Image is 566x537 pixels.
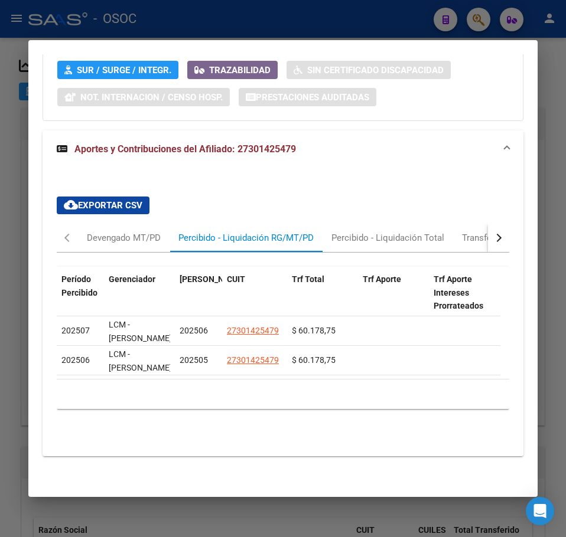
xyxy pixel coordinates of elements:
div: Percibido - Liquidación Total [331,231,444,244]
datatable-header-cell: Período Devengado [175,267,222,319]
button: Trazabilidad [187,61,278,79]
span: Trf Aporte Intereses Prorrateados [434,274,483,311]
span: 202507 [61,326,90,335]
span: 202506 [180,326,208,335]
span: CUIT [227,274,245,284]
span: Sin Certificado Discapacidad [307,65,444,76]
span: Not. Internacion / Censo Hosp. [80,92,223,103]
span: 202506 [61,355,90,365]
datatable-header-cell: Trf Total [287,267,358,319]
span: $ 60.178,75 [292,355,336,365]
span: Período Percibido [61,274,97,297]
div: Transferencias ARCA [462,231,546,244]
span: 202505 [180,355,208,365]
span: Gerenciador [109,274,155,284]
mat-expansion-panel-header: Aportes y Contribuciones del Afiliado: 27301425479 [43,130,523,168]
datatable-header-cell: Trf Aporte [358,267,429,319]
button: Sin Certificado Discapacidad [287,61,451,79]
datatable-header-cell: CUIT [222,267,287,319]
button: Exportar CSV [57,197,149,214]
span: Trf Aporte [363,274,401,284]
span: Prestaciones Auditadas [256,92,369,103]
span: SUR / SURGE / INTEGR. [77,65,171,76]
datatable-header-cell: Trf Aporte Intereses Prorrateados [429,267,500,319]
button: Not. Internacion / Censo Hosp. [57,88,230,106]
span: Trf Total [292,274,324,284]
span: LCM - [PERSON_NAME]-CHESS-MEDICENTER [109,349,174,399]
span: Aportes y Contribuciones del Afiliado: 27301425479 [74,143,296,155]
div: Devengado MT/PD [87,231,161,244]
span: $ 60.178,75 [292,326,336,335]
button: Prestaciones Auditadas [239,88,376,106]
span: LCM - [PERSON_NAME]-CHESS-MEDICENTER [109,320,174,369]
mat-icon: cloud_download [64,198,78,212]
span: Exportar CSV [64,200,142,211]
datatable-header-cell: Gerenciador [104,267,175,319]
div: Open Intercom Messenger [526,497,554,525]
button: SUR / SURGE / INTEGR. [57,61,178,79]
datatable-header-cell: Período Percibido [57,267,104,319]
span: 27301425479 [227,326,279,335]
span: Trazabilidad [209,65,271,76]
span: [PERSON_NAME] [180,274,243,284]
span: 27301425479 [227,355,279,365]
div: Aportes y Contribuciones del Afiliado: 27301425479 [43,168,523,456]
div: Percibido - Liquidación RG/MT/PD [178,231,314,244]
